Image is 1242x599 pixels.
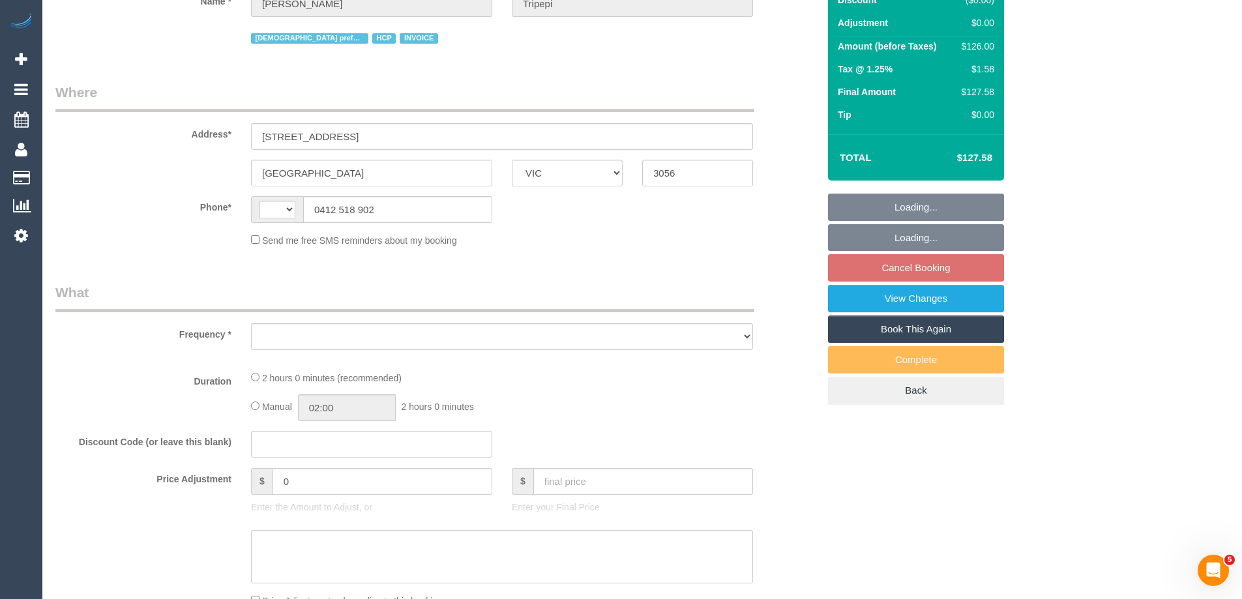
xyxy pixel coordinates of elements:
[372,33,396,44] span: HCP
[46,468,241,486] label: Price Adjustment
[838,40,936,53] label: Amount (before Taxes)
[251,501,492,514] p: Enter the Amount to Adjust, or
[55,283,754,312] legend: What
[402,402,474,412] span: 2 hours 0 minutes
[838,85,896,98] label: Final Amount
[262,402,292,412] span: Manual
[1224,555,1235,565] span: 5
[918,153,992,164] h4: $127.58
[838,108,851,121] label: Tip
[1198,555,1229,586] iframe: Intercom live chat
[828,285,1004,312] a: View Changes
[512,501,753,514] p: Enter your Final Price
[303,196,492,223] input: Phone*
[400,33,437,44] span: INVOICE
[512,468,533,495] span: $
[838,63,893,76] label: Tax @ 1.25%
[828,377,1004,404] a: Back
[251,468,273,495] span: $
[46,196,241,214] label: Phone*
[46,323,241,341] label: Frequency *
[838,16,888,29] label: Adjustment
[840,152,872,163] strong: Total
[251,33,368,44] span: [DEMOGRAPHIC_DATA] preferred
[251,160,492,186] input: Suburb*
[956,85,994,98] div: $127.58
[956,108,994,121] div: $0.00
[46,370,241,388] label: Duration
[956,40,994,53] div: $126.00
[956,63,994,76] div: $1.58
[642,160,753,186] input: Post Code*
[46,123,241,141] label: Address*
[533,468,753,495] input: final price
[828,315,1004,343] a: Book This Again
[262,235,457,246] span: Send me free SMS reminders about my booking
[8,13,34,31] img: Automaid Logo
[55,83,754,112] legend: Where
[956,16,994,29] div: $0.00
[46,431,241,448] label: Discount Code (or leave this blank)
[262,373,402,383] span: 2 hours 0 minutes (recommended)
